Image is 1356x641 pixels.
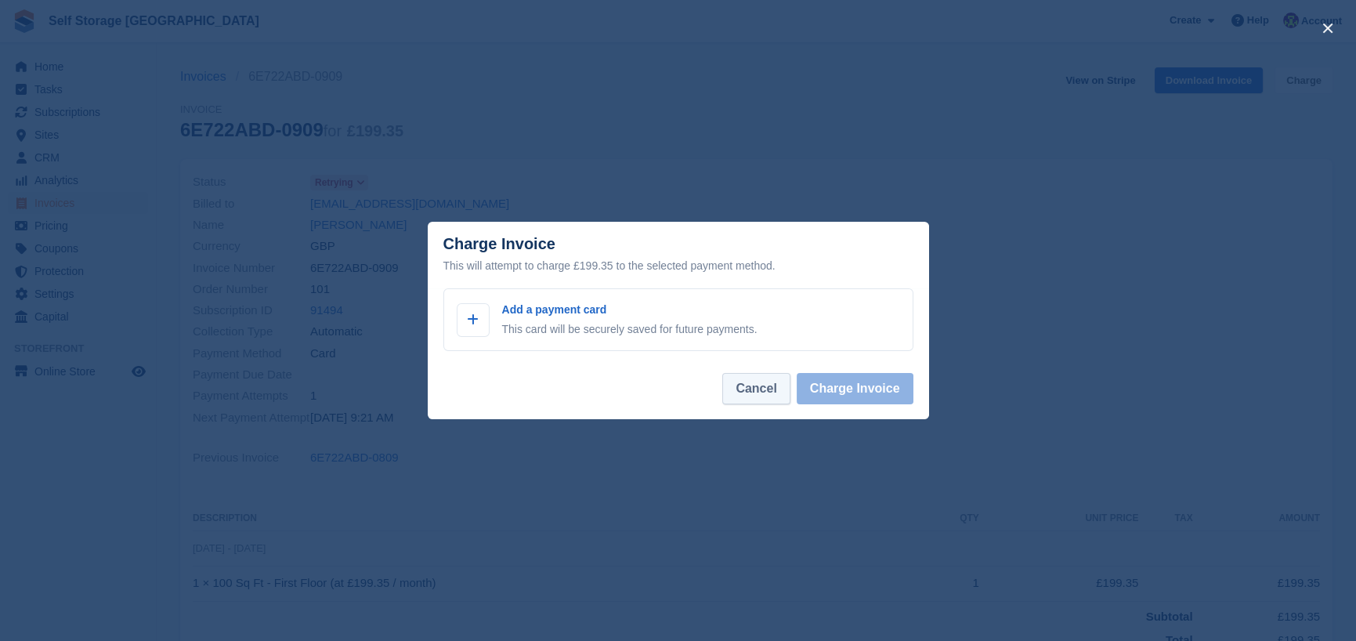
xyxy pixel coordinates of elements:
[443,256,913,275] div: This will attempt to charge £199.35 to the selected payment method.
[797,373,913,404] button: Charge Invoice
[1315,16,1340,41] button: close
[443,235,913,275] div: Charge Invoice
[722,373,790,404] button: Cancel
[502,302,758,318] p: Add a payment card
[443,288,913,351] a: Add a payment card This card will be securely saved for future payments.
[502,321,758,338] p: This card will be securely saved for future payments.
